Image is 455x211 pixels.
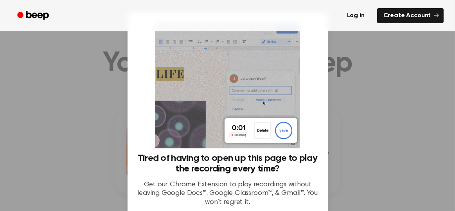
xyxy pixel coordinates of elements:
a: Beep [12,8,56,23]
img: Beep extension in action [155,22,300,148]
h3: Tired of having to open up this page to play the recording every time? [137,153,318,174]
a: Log in [339,7,372,25]
p: Get our Chrome Extension to play recordings without leaving Google Docs™, Google Classroom™, & Gm... [137,180,318,207]
a: Create Account [377,8,444,23]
